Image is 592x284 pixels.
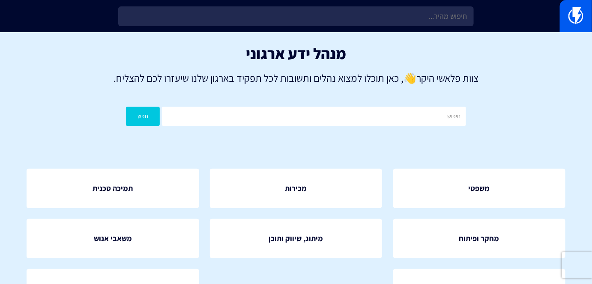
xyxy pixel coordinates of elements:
span: משאבי אנוש [94,233,132,244]
strong: 👋 [404,71,416,85]
button: חפש [126,107,160,126]
a: תמיכה טכנית [27,169,199,208]
h1: מנהל ידע ארגוני [13,45,579,62]
span: תמיכה טכנית [93,183,133,194]
input: חיפוש [162,107,466,126]
span: מיתוג, שיווק ותוכן [269,233,323,244]
span: מחקר ופיתוח [459,233,499,244]
span: מכירות [285,183,307,194]
a: מכירות [210,169,383,208]
p: צוות פלאשי היקר , כאן תוכלו למצוא נהלים ותשובות לכל תפקיד בארגון שלנו שיעזרו לכם להצליח. [13,71,579,85]
a: משפטי [393,169,566,208]
a: מיתוג, שיווק ותוכן [210,219,383,258]
input: חיפוש מהיר... [118,6,473,26]
a: מחקר ופיתוח [393,219,566,258]
a: משאבי אנוש [27,219,199,258]
span: משפטי [469,183,490,194]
